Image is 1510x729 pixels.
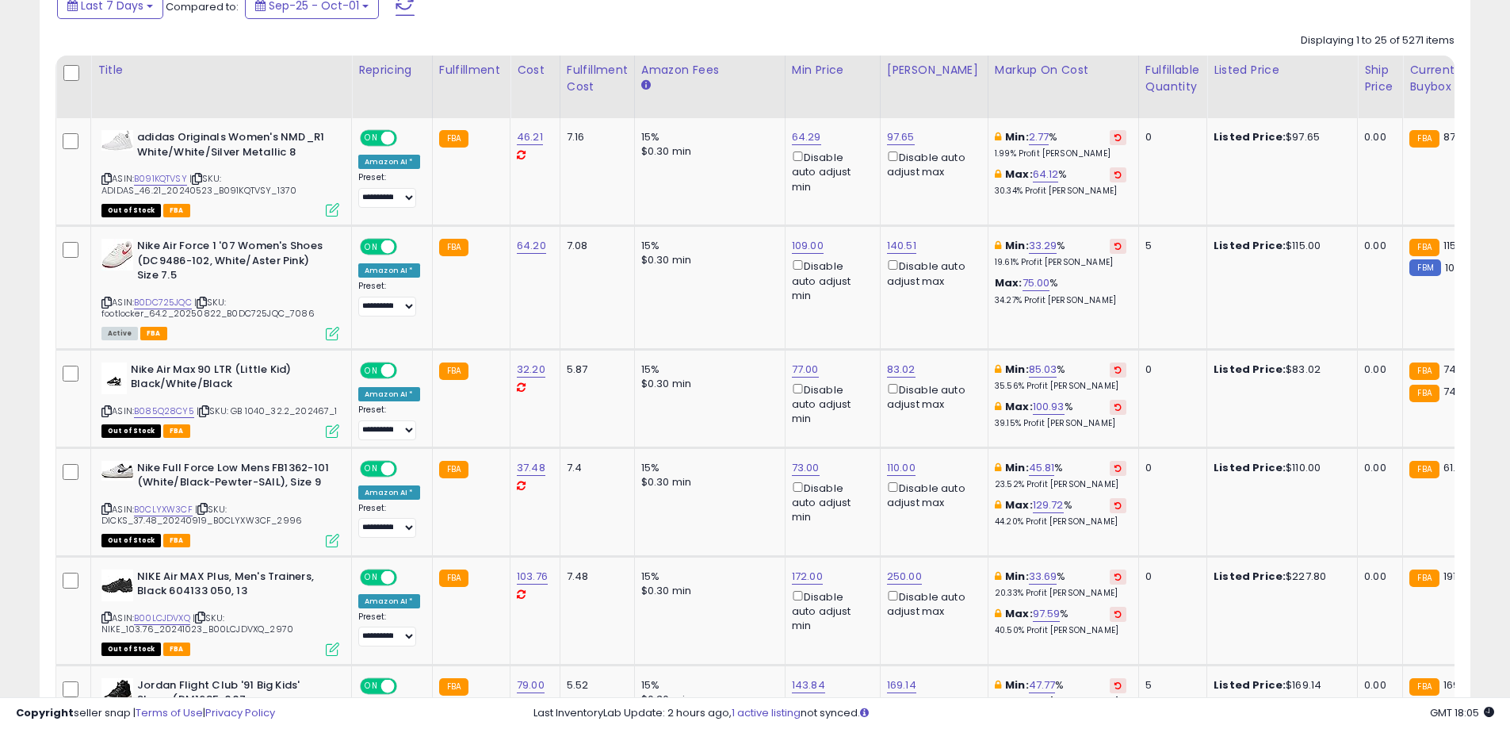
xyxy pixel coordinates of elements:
div: % [995,130,1126,159]
small: FBA [439,461,468,478]
a: 129.72 [1033,497,1064,513]
div: Disable auto adjust min [792,381,868,427]
a: 100.93 [1033,399,1065,415]
small: Amazon Fees. [641,79,651,93]
b: NIKE Air MAX Plus, Men's Trainers, Black 604133 050, 13 [137,570,330,603]
p: 40.50% Profit [PERSON_NAME] [995,625,1126,636]
a: 46.21 [517,129,543,145]
b: Nike Air Force 1 '07 Women's Shoes (DC9486-102, White/Aster Pink) Size 7.5 [137,239,330,287]
a: B0CLYXW3CF [134,503,193,516]
span: FBA [163,534,190,547]
span: | SKU: GB 1040_32.2_202467_1 [197,405,338,417]
small: FBA [1409,461,1439,478]
div: $169.14 [1214,678,1345,693]
span: OFF [395,462,420,475]
span: OFF [395,363,420,377]
b: Max: [1005,167,1033,182]
div: ASIN: [101,239,339,339]
b: Min: [1005,460,1029,475]
div: ASIN: [101,570,339,654]
b: Jordan Flight Club '91 Big Kids' Shoes (DM1685-007, Black/Metallic Gold) Size 7 [137,678,330,727]
strong: Copyright [16,705,74,720]
a: Terms of Use [136,705,203,720]
div: Cost [517,62,553,79]
div: Preset: [358,612,420,647]
div: $227.80 [1214,570,1345,584]
div: ASIN: [101,130,339,215]
div: 0.00 [1364,570,1390,584]
b: Listed Price: [1214,677,1286,693]
div: 15% [641,678,773,693]
div: ASIN: [101,461,339,546]
div: $0.30 min [641,253,773,267]
div: Disable auto adjust min [792,479,868,525]
img: 41Zen3kay3S._SL40_.jpg [101,570,133,601]
p: 39.15% Profit [PERSON_NAME] [995,418,1126,429]
div: Disable auto adjust max [887,257,976,288]
div: $83.02 [1214,363,1345,377]
span: 74.33 [1443,362,1472,377]
a: 47.77 [1029,677,1056,693]
div: 0 [1145,363,1195,377]
div: Ship Price [1364,62,1396,95]
b: Nike Full Force Low Mens FB1362-101 (White/Black-Pewter-SAIL), Size 9 [137,461,330,494]
span: FBA [163,424,190,438]
span: 87 [1443,129,1455,144]
a: 75.00 [1023,275,1050,291]
a: 1 active listing [732,705,801,720]
span: All listings that are currently out of stock and unavailable for purchase on Amazon [101,534,161,547]
div: 0 [1145,570,1195,584]
div: 5.87 [567,363,622,377]
span: All listings that are currently out of stock and unavailable for purchase on Amazon [101,643,161,656]
th: The percentage added to the cost of goods (COGS) that forms the calculator for Min & Max prices. [988,56,1138,118]
img: 2191+7CisdL._SL40_.jpg [101,363,127,394]
p: 19.61% Profit [PERSON_NAME] [995,257,1126,268]
a: 143.84 [792,677,825,693]
div: $0.30 min [641,475,773,489]
small: FBA [1409,130,1439,148]
a: 64.12 [1033,167,1059,182]
div: % [995,400,1126,429]
span: FBA [163,204,190,217]
div: 15% [641,130,773,144]
div: 0.00 [1364,130,1390,144]
div: $97.65 [1214,130,1345,144]
div: % [995,607,1126,636]
p: 34.27% Profit [PERSON_NAME] [995,295,1126,306]
div: Amazon AI * [358,263,420,278]
p: 1.99% Profit [PERSON_NAME] [995,148,1126,159]
b: Min: [1005,129,1029,144]
b: Min: [1005,569,1029,584]
a: 79.00 [517,677,545,693]
small: FBA [1409,385,1439,402]
small: FBA [1409,239,1439,256]
img: 31aMMjjUkHL._SL40_.jpg [101,130,133,151]
div: 7.16 [567,130,622,144]
div: 0 [1145,130,1195,144]
div: Fulfillment [439,62,503,79]
span: 115 [1443,238,1456,253]
a: 97.65 [887,129,915,145]
a: 85.03 [1029,362,1057,378]
div: ASIN: [101,363,339,436]
div: 15% [641,363,773,377]
div: 7.08 [567,239,622,253]
small: FBA [439,130,468,148]
a: 77.00 [792,362,819,378]
div: Disable auto adjust min [792,588,868,634]
span: 109 [1445,260,1461,275]
a: 64.29 [792,129,821,145]
div: 0 [1145,461,1195,475]
a: 169.14 [887,677,916,693]
div: Fulfillment Cost [567,62,628,95]
span: All listings that are currently out of stock and unavailable for purchase on Amazon [101,424,161,438]
a: 32.20 [517,362,545,378]
span: ON [361,462,381,475]
a: 2.77 [1029,129,1049,145]
div: Fulfillable Quantity [1145,62,1200,95]
span: 2025-10-9 18:05 GMT [1430,705,1494,720]
b: Min: [1005,238,1029,253]
div: 7.4 [567,461,622,475]
div: 0.00 [1364,678,1390,693]
p: 20.33% Profit [PERSON_NAME] [995,588,1126,599]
